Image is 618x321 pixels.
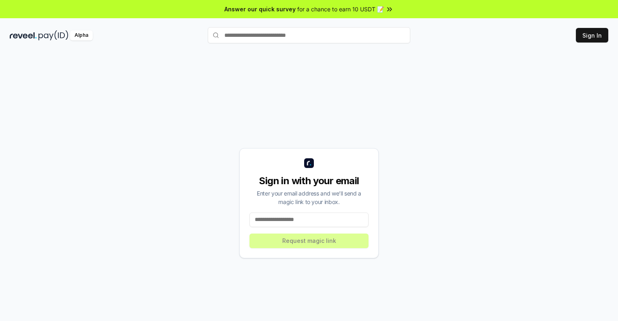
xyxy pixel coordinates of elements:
[10,30,37,40] img: reveel_dark
[70,30,93,40] div: Alpha
[249,189,369,206] div: Enter your email address and we’ll send a magic link to your inbox.
[249,174,369,187] div: Sign in with your email
[304,158,314,168] img: logo_small
[576,28,608,43] button: Sign In
[224,5,296,13] span: Answer our quick survey
[38,30,68,40] img: pay_id
[297,5,384,13] span: for a chance to earn 10 USDT 📝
